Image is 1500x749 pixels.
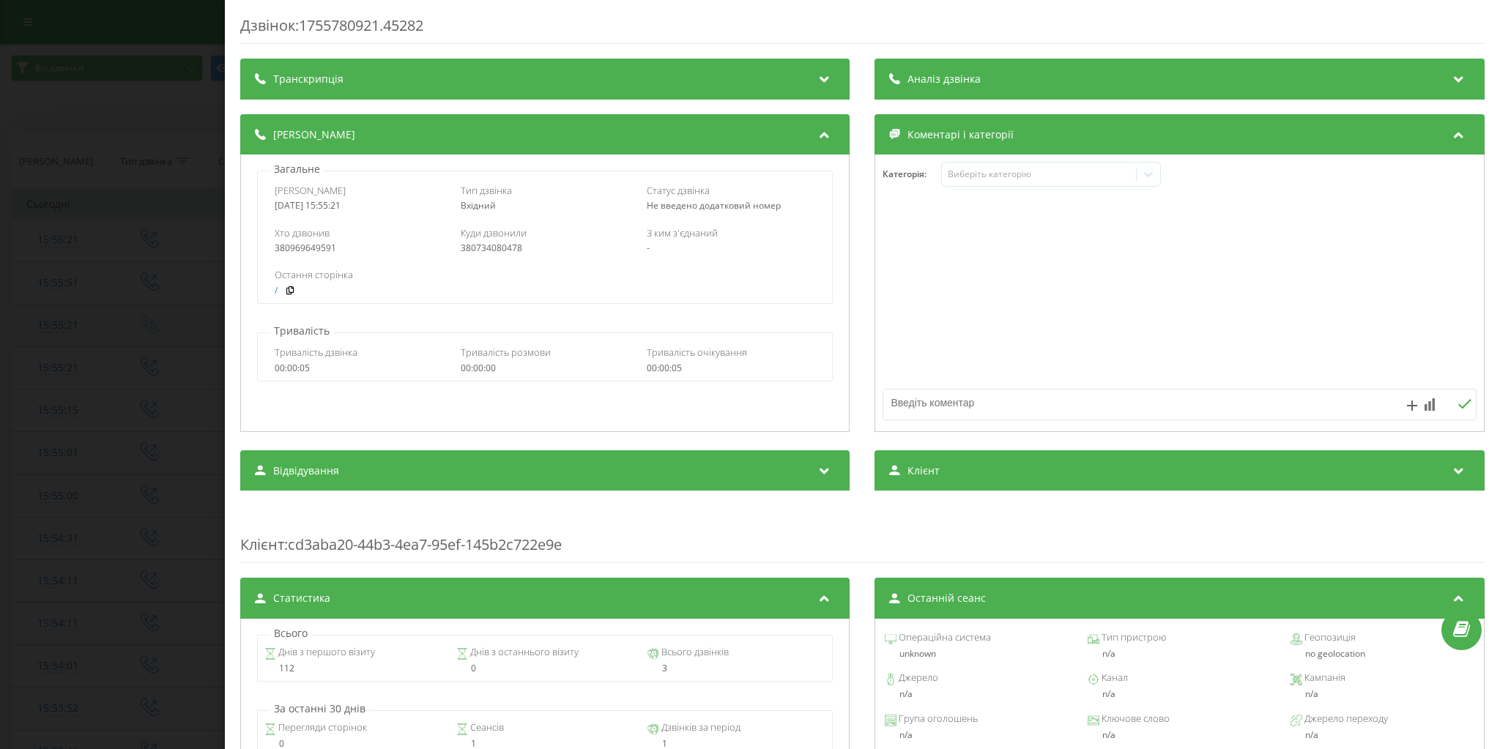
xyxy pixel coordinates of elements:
div: n/a [1088,649,1271,659]
a: / [275,286,278,296]
p: Загальне [270,162,324,176]
span: [PERSON_NAME] [275,184,346,197]
div: Виберіть категорію [948,168,1131,180]
span: Транскрипція [273,72,344,86]
span: Джерело [897,671,939,685]
div: n/a [885,730,1069,740]
span: Дзвінків за період [659,720,740,735]
span: Аналіз дзвінка [908,72,981,86]
div: 112 [265,663,443,674]
span: Коментарі і категорії [908,127,1014,142]
span: Перегляди сторінок [277,720,368,735]
span: Тривалість дзвінка [275,346,357,359]
div: 00:00:05 [275,363,444,373]
div: no geolocation [1291,649,1474,659]
div: [DATE] 15:55:21 [275,201,444,211]
div: 380969649591 [275,243,444,253]
p: За останні 30 днів [270,701,369,716]
span: Група оголошень [897,712,979,726]
div: n/a [885,689,1069,699]
div: 1 [647,739,825,749]
div: 380734080478 [461,243,630,253]
span: Днів з першого візиту [277,645,376,660]
span: Тип дзвінка [461,184,512,197]
div: 0 [456,663,634,674]
span: Сеансів [468,720,504,735]
span: Відвідування [273,463,339,478]
span: Тривалість розмови [461,346,551,359]
span: Всього дзвінків [659,645,729,660]
div: - [647,243,816,253]
span: Кампанія [1302,671,1345,685]
div: 00:00:05 [647,363,816,373]
span: Останній сеанс [908,591,987,605]
span: Геопозиція [1302,630,1356,645]
h4: Категорія : [883,169,942,179]
div: 1 [456,739,634,749]
span: Статистика [273,591,330,605]
div: 3 [647,663,825,674]
span: Клієнт [908,463,940,478]
div: unknown [885,649,1069,659]
p: Тривалість [270,324,333,338]
div: 00:00:00 [461,363,630,373]
span: З ким з'єднаний [647,226,718,239]
span: Статус дзвінка [647,184,710,197]
div: n/a [1088,730,1271,740]
div: n/a [1291,689,1474,699]
span: Джерело переходу [1302,712,1388,726]
span: Клієнт [240,534,284,554]
span: Вхідний [461,199,496,212]
span: Ключове слово [1099,712,1170,726]
span: Хто дзвонив [275,226,330,239]
span: [PERSON_NAME] [273,127,355,142]
span: Не введено додатковий номер [647,199,781,212]
div: Дзвінок : 1755780921.45282 [240,15,1485,44]
div: n/a [1088,689,1271,699]
span: Операційна система [897,630,992,645]
span: Куди дзвонили [461,226,527,239]
p: Всього [270,626,311,641]
span: Канал [1099,671,1128,685]
div: 0 [265,739,443,749]
div: n/a [1305,730,1474,740]
span: Тип пристрою [1099,630,1166,645]
span: Остання сторінка [275,268,353,281]
div: : cd3aba20-44b3-4ea7-95ef-145b2c722e9e [240,505,1485,563]
span: Тривалість очікування [647,346,747,359]
span: Днів з останнього візиту [468,645,579,660]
